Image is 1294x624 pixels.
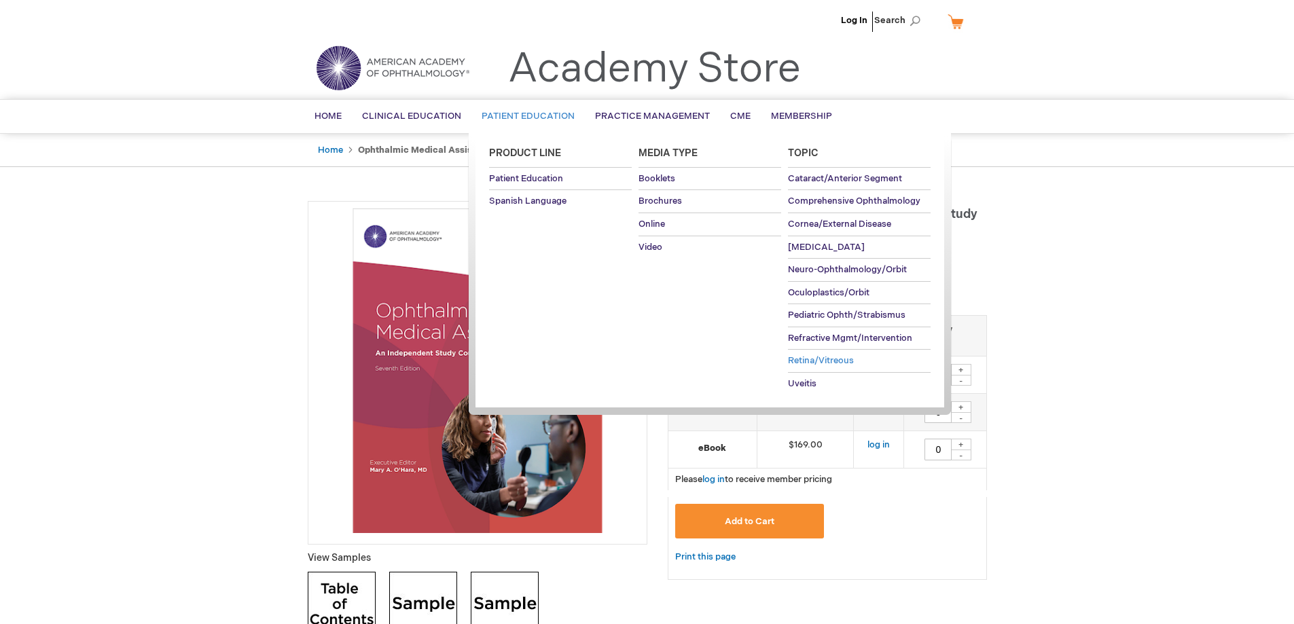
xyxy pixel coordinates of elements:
[924,439,952,460] input: Qty
[675,549,736,566] a: Print this page
[788,287,869,298] span: Oculoplastics/Orbit
[489,196,567,206] span: Spanish Language
[788,242,865,253] span: [MEDICAL_DATA]
[788,264,907,275] span: Neuro-Ophthalmology/Orbit
[951,401,971,413] div: +
[841,15,867,26] a: Log In
[788,310,905,320] span: Pediatric Ophth/Strabismus
[675,442,750,455] strong: eBook
[595,111,710,122] span: Practice Management
[675,504,825,538] button: Add to Cart
[675,474,832,485] span: Please to receive member pricing
[508,45,801,94] a: Academy Store
[788,219,891,230] span: Cornea/External Disease
[788,196,920,206] span: Comprehensive Ophthalmology
[489,147,561,159] span: Product Line
[725,516,774,527] span: Add to Cart
[951,449,971,460] div: -
[482,111,575,122] span: Patient Education
[358,145,624,155] strong: Ophthalmic Medical Assisting: An Independent Study Course
[639,196,682,206] span: Brochures
[702,474,725,485] a: log in
[951,375,971,386] div: -
[639,173,675,184] span: Booklets
[788,333,912,344] span: Refractive Mgmt/Intervention
[788,173,902,184] span: Cataract/Anterior Segment
[788,378,816,389] span: Uveitis
[639,147,698,159] span: Media Type
[730,111,751,122] span: CME
[639,242,662,253] span: Video
[318,145,343,155] a: Home
[315,208,640,533] img: Ophthalmic Medical Assisting: An Independent Study Course
[951,439,971,450] div: +
[308,551,647,565] p: View Samples
[788,355,854,366] span: Retina/Vitreous
[867,439,890,450] a: log in
[639,219,665,230] span: Online
[951,364,971,375] div: +
[874,7,926,34] span: Search
[951,412,971,423] div: -
[314,111,342,122] span: Home
[788,147,819,159] span: Topic
[757,431,854,469] td: $169.00
[771,111,832,122] span: Membership
[489,173,563,184] span: Patient Education
[362,111,461,122] span: Clinical Education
